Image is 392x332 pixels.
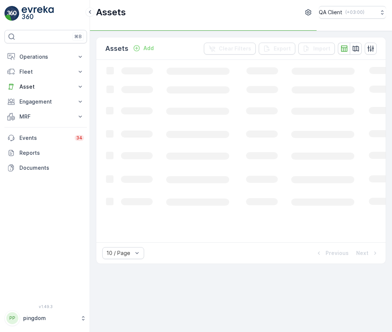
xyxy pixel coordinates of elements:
img: logo [4,6,19,21]
span: v 1.49.3 [4,304,87,309]
button: Asset [4,79,87,94]
a: Reports [4,145,87,160]
img: logo_light-DOdMpM7g.png [22,6,54,21]
p: Operations [19,53,72,61]
button: Add [130,44,157,53]
p: Import [313,45,330,52]
button: Operations [4,49,87,64]
button: Engagement [4,94,87,109]
p: MRF [19,113,72,120]
button: PPpingdom [4,310,87,326]
p: Fleet [19,68,72,76]
button: QA Client(+03:00) [319,6,386,19]
button: Export [259,43,295,55]
button: Clear Filters [204,43,256,55]
p: Previous [326,249,349,257]
p: Add [143,44,154,52]
p: Documents [19,164,84,172]
button: Next [355,249,380,258]
p: Clear Filters [219,45,251,52]
button: Fleet [4,64,87,79]
a: Events34 [4,130,87,145]
p: pingdom [23,314,77,322]
button: Previous [314,249,349,258]
p: Reports [19,149,84,157]
p: Events [19,134,70,142]
p: ( +03:00 ) [345,9,364,15]
p: 34 [76,135,83,141]
button: Import [298,43,335,55]
p: Engagement [19,98,72,105]
p: Assets [96,6,126,18]
p: Next [356,249,368,257]
div: PP [6,312,18,324]
a: Documents [4,160,87,175]
p: Asset [19,83,72,90]
p: Export [274,45,291,52]
p: ⌘B [74,34,82,40]
p: Assets [105,43,128,54]
button: MRF [4,109,87,124]
p: QA Client [319,9,342,16]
